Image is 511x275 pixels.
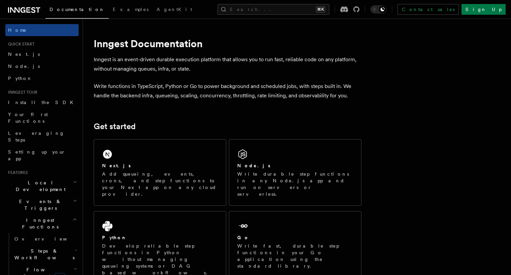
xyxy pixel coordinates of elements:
span: Next.js [8,52,40,57]
a: Documentation [46,2,109,19]
h1: Inngest Documentation [94,37,361,50]
p: Write fast, durable step functions in your Go application using the standard library. [237,243,353,269]
a: Examples [109,2,153,18]
span: Install the SDK [8,100,77,105]
p: Add queueing, events, crons, and step functions to your Next app on any cloud provider. [102,171,218,197]
a: Node.jsWrite durable step functions in any Node.js app and run on servers or serverless. [229,139,361,206]
a: Overview [12,233,79,245]
a: AgentKit [153,2,196,18]
button: Events & Triggers [5,195,79,214]
button: Toggle dark mode [370,5,387,13]
a: Contact sales [398,4,459,15]
span: Setting up your app [8,149,66,161]
a: Sign Up [461,4,506,15]
a: Setting up your app [5,146,79,165]
button: Local Development [5,177,79,195]
a: Node.js [5,60,79,72]
span: Features [5,170,28,175]
h2: Go [237,234,249,241]
p: Inngest is an event-driven durable execution platform that allows you to run fast, reliable code ... [94,55,361,74]
a: Leveraging Steps [5,127,79,146]
span: Events & Triggers [5,198,73,211]
kbd: ⌘K [316,6,325,13]
span: Steps & Workflows [12,248,75,261]
span: Inngest tour [5,90,37,95]
span: Quick start [5,41,34,47]
span: Home [8,27,27,33]
span: Your first Functions [8,112,48,124]
span: AgentKit [157,7,192,12]
button: Inngest Functions [5,214,79,233]
button: Steps & Workflows [12,245,79,264]
span: Examples [113,7,149,12]
a: Your first Functions [5,108,79,127]
h2: Next.js [102,162,131,169]
span: Node.js [8,64,40,69]
span: Local Development [5,179,73,193]
button: Search...⌘K [218,4,329,15]
a: Python [5,72,79,84]
span: Documentation [50,7,105,12]
h2: Node.js [237,162,270,169]
span: Inngest Functions [5,217,72,230]
p: Write functions in TypeScript, Python or Go to power background and scheduled jobs, with steps bu... [94,82,361,100]
a: Install the SDK [5,96,79,108]
p: Write durable step functions in any Node.js app and run on servers or serverless. [237,171,353,197]
a: Next.jsAdd queueing, events, crons, and step functions to your Next app on any cloud provider. [94,139,226,206]
a: Get started [94,122,136,131]
h2: Python [102,234,127,241]
span: Overview [14,236,83,242]
a: Home [5,24,79,36]
a: Next.js [5,48,79,60]
span: Leveraging Steps [8,130,65,143]
span: Python [8,76,32,81]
